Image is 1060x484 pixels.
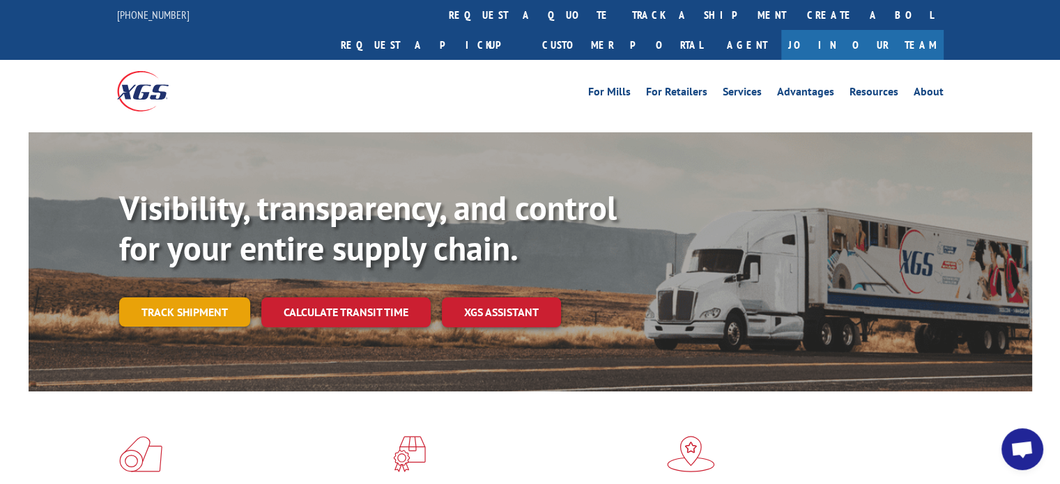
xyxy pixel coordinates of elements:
[781,30,944,60] a: Join Our Team
[442,297,561,327] a: XGS ASSISTANT
[1001,428,1043,470] div: Open chat
[723,86,762,102] a: Services
[667,436,715,472] img: xgs-icon-flagship-distribution-model-red
[117,8,190,22] a: [PHONE_NUMBER]
[119,436,162,472] img: xgs-icon-total-supply-chain-intelligence-red
[261,297,431,327] a: Calculate transit time
[646,86,707,102] a: For Retailers
[777,86,834,102] a: Advantages
[330,30,532,60] a: Request a pickup
[119,186,617,270] b: Visibility, transparency, and control for your entire supply chain.
[393,436,426,472] img: xgs-icon-focused-on-flooring-red
[532,30,713,60] a: Customer Portal
[850,86,898,102] a: Resources
[713,30,781,60] a: Agent
[119,297,250,327] a: Track shipment
[914,86,944,102] a: About
[588,86,631,102] a: For Mills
